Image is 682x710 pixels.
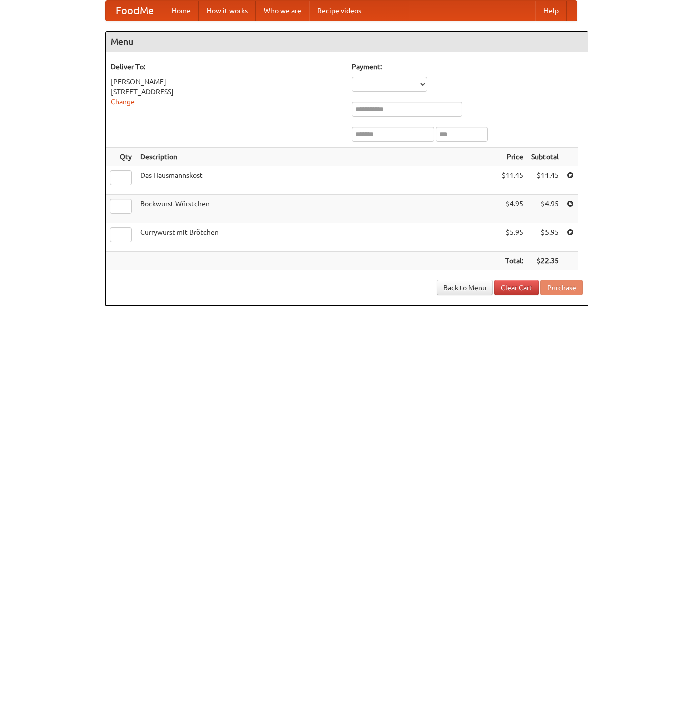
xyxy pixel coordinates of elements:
[136,148,498,166] th: Description
[437,280,493,295] a: Back to Menu
[498,252,527,270] th: Total:
[498,148,527,166] th: Price
[111,98,135,106] a: Change
[527,252,563,270] th: $22.35
[352,62,583,72] h5: Payment:
[498,195,527,223] td: $4.95
[527,166,563,195] td: $11.45
[535,1,567,21] a: Help
[527,148,563,166] th: Subtotal
[199,1,256,21] a: How it works
[309,1,369,21] a: Recipe videos
[256,1,309,21] a: Who we are
[106,1,164,21] a: FoodMe
[136,166,498,195] td: Das Hausmannskost
[111,77,342,87] div: [PERSON_NAME]
[498,166,527,195] td: $11.45
[527,195,563,223] td: $4.95
[540,280,583,295] button: Purchase
[106,148,136,166] th: Qty
[111,87,342,97] div: [STREET_ADDRESS]
[136,195,498,223] td: Bockwurst Würstchen
[494,280,539,295] a: Clear Cart
[111,62,342,72] h5: Deliver To:
[527,223,563,252] td: $5.95
[136,223,498,252] td: Currywurst mit Brötchen
[498,223,527,252] td: $5.95
[164,1,199,21] a: Home
[106,32,588,52] h4: Menu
